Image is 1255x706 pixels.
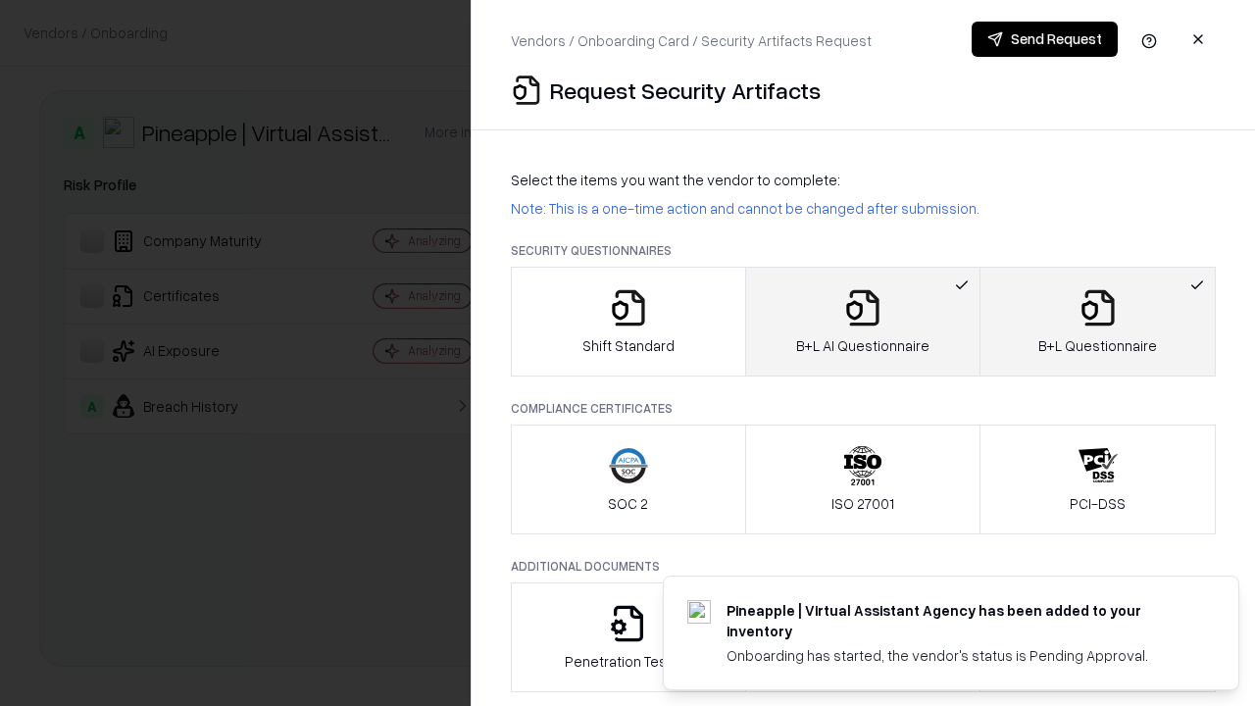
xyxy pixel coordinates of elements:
p: Penetration Testing [565,651,691,672]
p: SOC 2 [608,493,648,514]
p: Request Security Artifacts [550,75,821,106]
p: Shift Standard [582,335,675,356]
div: Pineapple | Virtual Assistant Agency has been added to your inventory [727,600,1191,641]
button: B+L Questionnaire [979,267,1216,377]
div: Onboarding has started, the vendor's status is Pending Approval. [727,645,1191,666]
p: PCI-DSS [1070,493,1126,514]
button: Penetration Testing [511,582,746,692]
img: trypineapple.com [687,600,711,624]
p: B+L AI Questionnaire [796,335,929,356]
button: B+L AI Questionnaire [745,267,981,377]
p: Additional Documents [511,558,1216,575]
p: B+L Questionnaire [1038,335,1157,356]
p: Note: This is a one-time action and cannot be changed after submission. [511,198,1216,219]
button: SOC 2 [511,425,746,534]
button: Send Request [972,22,1118,57]
button: Shift Standard [511,267,746,377]
button: ISO 27001 [745,425,981,534]
p: Security Questionnaires [511,242,1216,259]
p: Vendors / Onboarding Card / Security Artifacts Request [511,30,872,51]
p: ISO 27001 [831,493,894,514]
p: Compliance Certificates [511,400,1216,417]
p: Select the items you want the vendor to complete: [511,170,1216,190]
button: PCI-DSS [979,425,1216,534]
